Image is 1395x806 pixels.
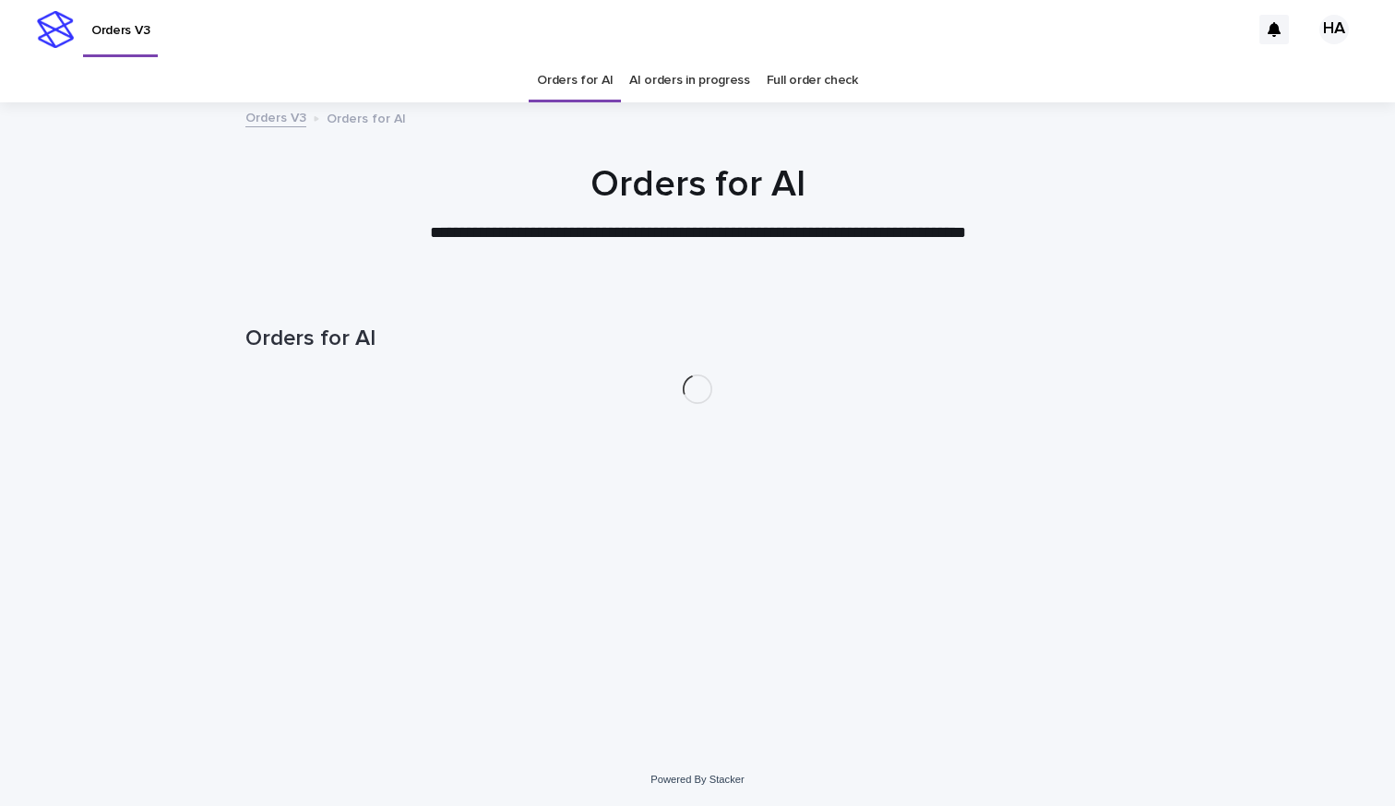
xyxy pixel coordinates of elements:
h1: Orders for AI [245,326,1150,352]
a: Full order check [767,59,858,102]
a: Powered By Stacker [650,774,744,785]
img: stacker-logo-s-only.png [37,11,74,48]
h1: Orders for AI [245,162,1150,207]
a: AI orders in progress [629,59,750,102]
a: Orders V3 [245,106,306,127]
a: Orders for AI [537,59,613,102]
div: HA [1319,15,1349,44]
p: Orders for AI [327,107,406,127]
